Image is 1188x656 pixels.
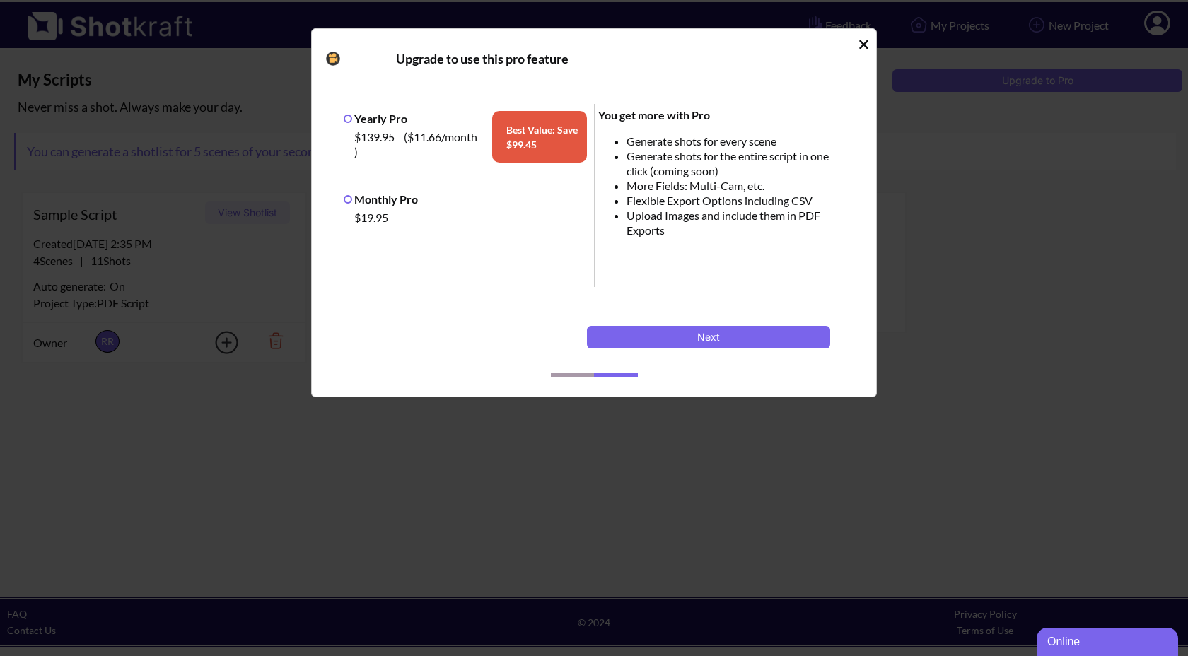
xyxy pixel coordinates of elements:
li: Flexible Export Options including CSV [627,193,849,208]
li: Generate shots for the entire script in one click (coming soon) [627,148,849,178]
span: Best Value: Save $ 99.45 [492,111,587,163]
div: You get more with Pro [598,107,849,122]
li: Generate shots for every scene [627,134,849,148]
button: Next [587,326,830,348]
div: Idle Modal [311,28,877,397]
img: Camera Icon [322,48,344,69]
label: Yearly Pro [344,112,407,125]
iframe: chat widget [1037,625,1181,656]
div: Upgrade to use this pro feature [396,50,839,67]
div: $139.95 [351,126,485,163]
span: ( $11.66 /month ) [354,130,477,158]
li: More Fields: Multi-Cam, etc. [627,178,849,193]
li: Upload Images and include them in PDF Exports [627,208,849,238]
div: $19.95 [351,206,587,228]
label: Monthly Pro [344,192,418,206]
